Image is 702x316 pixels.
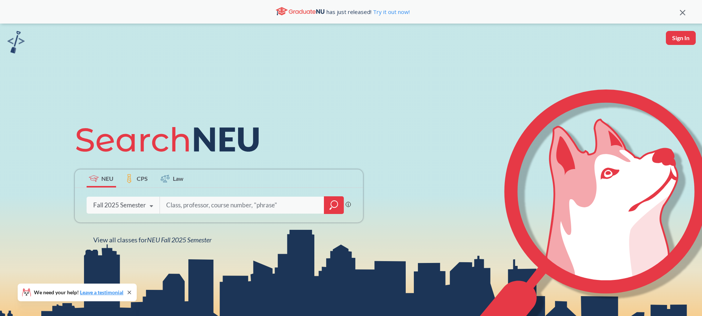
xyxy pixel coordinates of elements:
svg: magnifying glass [329,200,338,210]
span: View all classes for [93,236,212,244]
button: Sign In [666,31,696,45]
div: magnifying glass [324,196,344,214]
span: Law [173,174,184,183]
span: NEU [101,174,113,183]
img: sandbox logo [7,31,25,53]
span: has just released! [326,8,410,16]
span: CPS [137,174,148,183]
span: NEU Fall 2025 Semester [147,236,212,244]
input: Class, professor, course number, "phrase" [165,197,319,213]
span: We need your help! [34,290,123,295]
a: sandbox logo [7,31,25,56]
div: Fall 2025 Semester [93,201,146,209]
a: Leave a testimonial [80,289,123,295]
a: Try it out now! [371,8,410,15]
